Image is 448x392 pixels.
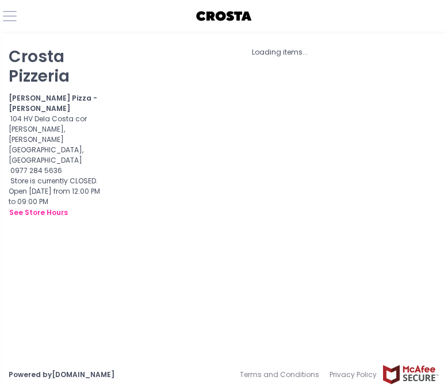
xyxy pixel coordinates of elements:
p: Crosta Pizzeria [9,47,106,86]
img: mcafee-secure [382,364,439,385]
a: Terms and Conditions [240,364,324,385]
a: Powered by[DOMAIN_NAME] [9,370,114,379]
b: [PERSON_NAME] Pizza - [PERSON_NAME] [9,93,97,113]
button: see store hours [9,207,68,218]
div: 104 HV Dela Costa cor [PERSON_NAME], [PERSON_NAME][GEOGRAPHIC_DATA], [GEOGRAPHIC_DATA] [9,114,106,166]
a: Privacy Policy [324,364,382,385]
div: Loading items... [120,47,440,57]
div: Store is currently CLOSED. Open [DATE] from 12:00 PM to 09:00 PM [9,176,106,218]
img: logo [196,7,253,25]
div: 0977 284 5636 [9,166,106,176]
